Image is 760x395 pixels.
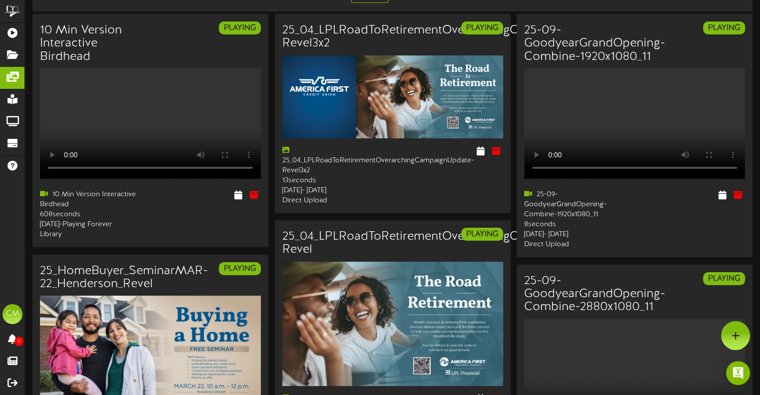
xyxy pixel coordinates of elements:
video: Your browser does not support HTML5 video. [524,68,745,179]
div: [DATE] - [DATE] [282,186,385,196]
div: Direct Upload [524,240,627,250]
strong: PLAYING [224,264,256,273]
div: Library [40,230,143,240]
div: CM [2,304,22,324]
div: Open Intercom Messenger [726,361,750,385]
img: 7981d028-ca21-49c1-828b-a8511fa9d390.png [282,55,503,138]
div: 25_04_LPLRoadToRetirementOverarchingCampaignUpdate-Revel3x2 [282,146,385,176]
div: 13 seconds [282,176,385,186]
h3: 25-09-GoodyearGrandOpening-Combine-2880x1080_11 [524,275,665,314]
div: 10 Min Version Interactive Birdhead [40,190,143,210]
strong: PLAYING [708,274,740,283]
h3: 25_04_LPLRoadToRetirementOverarchingCampaignUpdate-Revel3x2 [282,24,612,50]
div: [DATE] - [DATE] [524,230,627,240]
strong: PLAYING [224,23,256,32]
h3: 10 Min Version Interactive Birdhead [40,24,143,63]
div: 8 seconds [524,220,627,230]
img: ecbd2d7d-c603-4790-92f0-189770966d26.png [282,262,503,386]
strong: PLAYING [466,230,498,239]
h3: 25-09-GoodyearGrandOpening-Combine-1920x1080_11 [524,24,665,63]
div: 608 seconds [40,210,143,220]
h3: 25_04_LPLRoadToRetirementOverarchingCampaignUpdate-Revel [282,230,612,257]
strong: PLAYING [708,23,740,32]
strong: PLAYING [466,23,498,32]
h3: 25_HomeBuyer_SeminarMAR-22_Henderson_Revel [40,265,208,291]
div: 25-09-GoodyearGrandOpening-Combine-1920x1080_11 [524,190,627,220]
span: 0 [14,337,23,346]
div: Direct Upload [282,196,385,206]
div: [DATE] - Playing Forever [40,220,143,230]
video: Your browser does not support HTML5 video. [40,68,261,179]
